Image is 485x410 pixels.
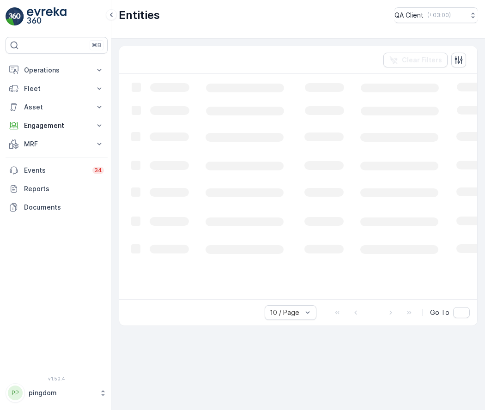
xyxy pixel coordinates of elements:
[6,7,24,26] img: logo
[383,53,448,67] button: Clear Filters
[6,161,108,180] a: Events34
[6,198,108,217] a: Documents
[6,376,108,381] span: v 1.50.4
[24,84,89,93] p: Fleet
[6,116,108,135] button: Engagement
[24,102,89,112] p: Asset
[6,61,108,79] button: Operations
[24,203,104,212] p: Documents
[394,11,424,20] p: QA Client
[24,184,104,193] p: Reports
[6,98,108,116] button: Asset
[6,383,108,403] button: PPpingdom
[24,121,89,130] p: Engagement
[119,8,160,23] p: Entities
[24,66,89,75] p: Operations
[427,12,451,19] p: ( +03:00 )
[394,7,478,23] button: QA Client(+03:00)
[24,139,89,149] p: MRF
[24,166,87,175] p: Events
[29,388,95,398] p: pingdom
[94,167,102,174] p: 34
[6,180,108,198] a: Reports
[6,79,108,98] button: Fleet
[6,135,108,153] button: MRF
[402,55,442,65] p: Clear Filters
[92,42,101,49] p: ⌘B
[27,7,67,26] img: logo_light-DOdMpM7g.png
[8,386,23,400] div: PP
[430,308,449,317] span: Go To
